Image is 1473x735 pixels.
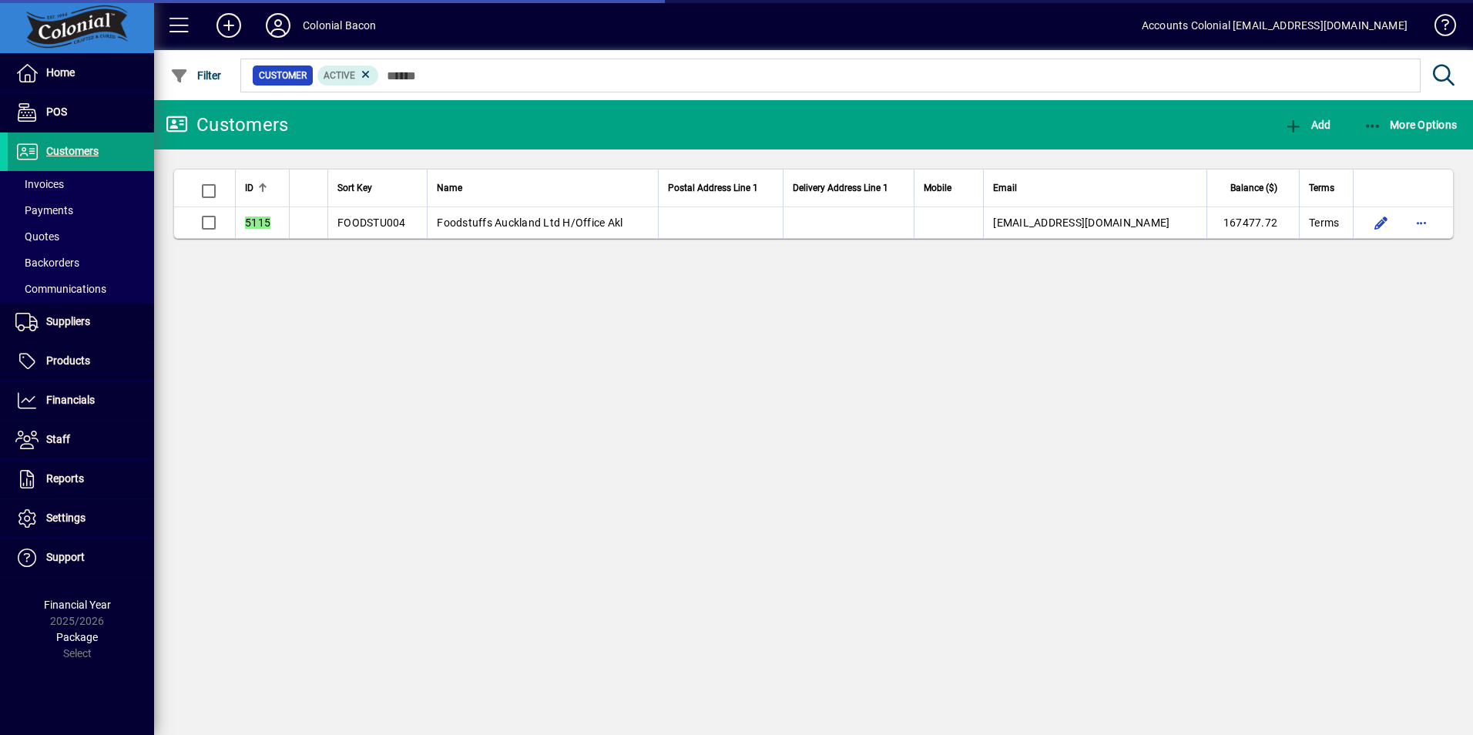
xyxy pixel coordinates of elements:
span: Filter [170,69,222,82]
span: Suppliers [46,315,90,327]
span: Customers [46,145,99,157]
span: Communications [15,283,106,295]
a: Communications [8,276,154,302]
span: Products [46,354,90,367]
a: Staff [8,421,154,459]
button: Profile [253,12,303,39]
span: Active [324,70,355,81]
a: Invoices [8,171,154,197]
div: Mobile [924,180,974,196]
div: Accounts Colonial [EMAIL_ADDRESS][DOMAIN_NAME] [1142,13,1408,38]
span: FOODSTU004 [337,216,406,229]
span: Add [1284,119,1330,131]
span: Terms [1309,215,1339,230]
span: ID [245,180,253,196]
span: Delivery Address Line 1 [793,180,888,196]
span: Postal Address Line 1 [668,180,758,196]
span: Customer [259,68,307,83]
span: Home [46,66,75,79]
span: Email [993,180,1017,196]
span: Balance ($) [1230,180,1277,196]
a: Knowledge Base [1423,3,1454,53]
a: Quotes [8,223,154,250]
span: Sort Key [337,180,372,196]
button: Filter [166,62,226,89]
span: Payments [15,204,73,216]
div: Colonial Bacon [303,13,376,38]
span: [EMAIL_ADDRESS][DOMAIN_NAME] [993,216,1169,229]
div: ID [245,180,280,196]
a: Products [8,342,154,381]
span: Terms [1309,180,1334,196]
a: Support [8,539,154,577]
button: More options [1409,210,1434,235]
button: Add [1280,111,1334,139]
a: Financials [8,381,154,420]
span: Reports [46,472,84,485]
span: Foodstuffs Auckland Ltd H/Office Akl [437,216,622,229]
a: Settings [8,499,154,538]
div: Email [993,180,1197,196]
span: Staff [46,433,70,445]
a: POS [8,93,154,132]
em: 5115 [245,216,270,229]
span: Financial Year [44,599,111,611]
span: Support [46,551,85,563]
a: Payments [8,197,154,223]
a: Suppliers [8,303,154,341]
span: Invoices [15,178,64,190]
a: Reports [8,460,154,498]
span: POS [46,106,67,118]
span: More Options [1364,119,1458,131]
span: Settings [46,512,86,524]
button: More Options [1360,111,1461,139]
button: Edit [1369,210,1394,235]
span: Mobile [924,180,951,196]
div: Customers [166,112,288,137]
span: Backorders [15,257,79,269]
mat-chip: Activation Status: Active [317,65,379,86]
a: Backorders [8,250,154,276]
div: Balance ($) [1216,180,1291,196]
span: Name [437,180,462,196]
td: 167477.72 [1206,207,1299,238]
button: Add [204,12,253,39]
div: Name [437,180,649,196]
span: Package [56,631,98,643]
a: Home [8,54,154,92]
span: Financials [46,394,95,406]
span: Quotes [15,230,59,243]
